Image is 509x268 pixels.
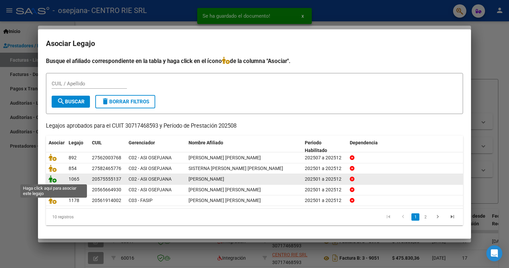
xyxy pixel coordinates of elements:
span: BORDON CIRO RAFAEL [189,187,261,192]
span: 901 [69,187,77,192]
a: go to last page [446,213,459,221]
datatable-header-cell: Gerenciador [126,136,186,158]
datatable-header-cell: CUIL [89,136,126,158]
span: C03 - FASIP [129,198,153,203]
span: 1065 [69,176,79,182]
h4: Busque el afiliado correspondiente en la tabla y haga click en el ícono de la columna "Asociar". [46,57,463,65]
datatable-header-cell: Nombre Afiliado [186,136,302,158]
span: GONZALEZ CASTELLI NOAH FELIPE [189,198,261,203]
div: 202501 a 202512 [305,186,344,194]
button: Buscar [52,96,90,108]
span: SISTERNA KAPLAN HELENA ISABEL [189,166,283,171]
span: Dependencia [350,140,378,145]
span: CUIL [92,140,102,145]
div: 202501 a 202512 [305,175,344,183]
a: go to first page [382,213,395,221]
a: go to next page [431,213,444,221]
div: 10 registros [46,209,128,225]
span: C02 - ASI OSEPJANA [129,176,172,182]
p: Legajos aprobados para el CUIT 30717468593 y Período de Prestación 202508 [46,122,463,130]
mat-icon: search [57,97,65,105]
span: C02 - ASI OSEPJANA [129,166,172,171]
span: Periodo Habilitado [305,140,327,153]
div: 202501 a 202512 [305,197,344,204]
span: 854 [69,166,77,171]
span: Asociar [49,140,65,145]
button: Borrar Filtros [95,95,155,108]
mat-icon: delete [101,97,109,105]
h2: Asociar Legajo [46,37,463,50]
a: 2 [421,213,429,221]
span: 892 [69,155,77,160]
datatable-header-cell: Dependencia [347,136,463,158]
div: 20565664930 [92,186,121,194]
a: go to previous page [397,213,409,221]
a: 1 [411,213,419,221]
li: page 1 [410,211,420,223]
div: 27562003768 [92,154,121,162]
span: Borrar Filtros [101,99,149,105]
span: C02 - ASI OSEPJANA [129,187,172,192]
span: Buscar [57,99,85,105]
datatable-header-cell: Asociar [46,136,66,158]
li: page 2 [420,211,430,223]
span: Legajo [69,140,83,145]
div: Open Intercom Messenger [486,245,502,261]
span: 1178 [69,198,79,203]
datatable-header-cell: Periodo Habilitado [302,136,347,158]
div: 20561914002 [92,197,121,204]
span: C02 - ASI OSEPJANA [129,155,172,160]
span: CHAS LEON [189,176,224,182]
span: Gerenciador [129,140,155,145]
div: 27582465776 [92,165,121,172]
div: 202501 a 202512 [305,165,344,172]
span: Nombre Afiliado [189,140,223,145]
div: 20575555137 [92,175,121,183]
span: VARGAS AMBAR ELENA [189,155,261,160]
div: 202507 a 202512 [305,154,344,162]
datatable-header-cell: Legajo [66,136,89,158]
